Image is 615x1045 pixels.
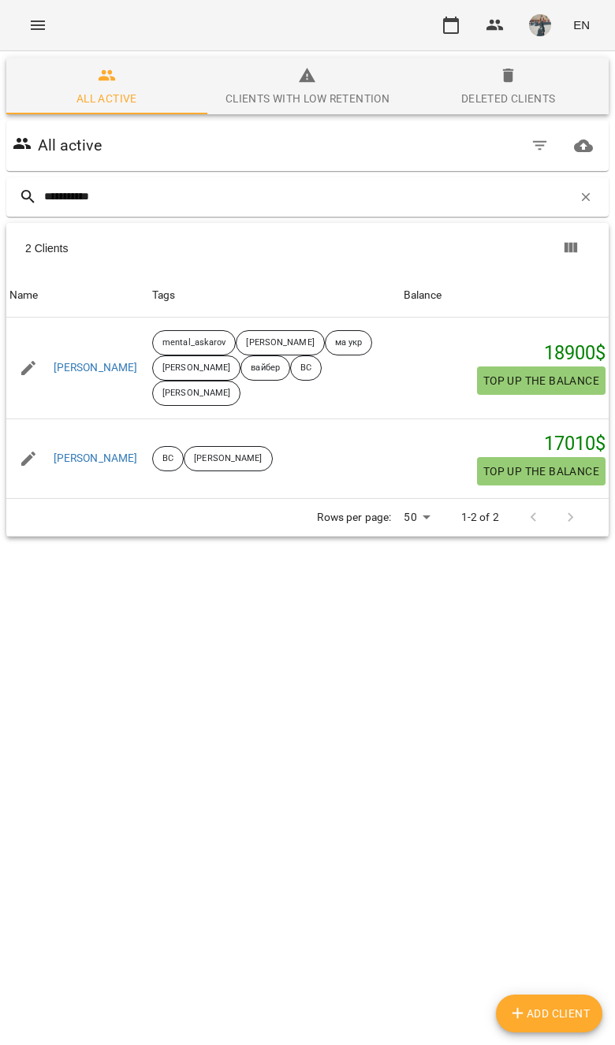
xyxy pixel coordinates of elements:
[404,286,442,305] div: Sort
[152,446,184,471] div: ВС
[19,6,57,44] button: Menu
[9,286,39,305] div: Name
[317,510,391,526] p: Rows per page:
[404,432,606,456] h5: 17010 $
[483,371,599,390] span: Top up the balance
[397,506,435,529] div: 50
[325,330,373,355] div: ма укр
[477,457,606,485] button: Top up the balance
[184,446,272,471] div: [PERSON_NAME]
[300,362,311,375] p: ВС
[162,387,230,400] p: [PERSON_NAME]
[162,452,173,466] p: ВС
[335,337,363,350] p: ма укр
[461,89,556,108] div: Deleted clients
[404,341,606,366] h5: 18900 $
[162,337,225,350] p: mental_askarov
[9,286,39,305] div: Sort
[54,451,138,467] a: [PERSON_NAME]
[162,362,230,375] p: [PERSON_NAME]
[290,355,322,381] div: ВС
[194,452,262,466] p: [PERSON_NAME]
[152,381,240,406] div: [PERSON_NAME]
[25,234,310,262] div: 2 Clients
[461,510,499,526] p: 1-2 of 2
[6,223,609,273] div: Table Toolbar
[152,330,236,355] div: mental_askarov
[54,360,138,376] a: [PERSON_NAME]
[9,286,146,305] span: Name
[240,355,290,381] div: вайбер
[236,330,324,355] div: [PERSON_NAME]
[477,366,606,395] button: Top up the balance
[404,286,442,305] div: Balance
[246,337,314,350] p: [PERSON_NAME]
[552,229,590,267] button: Show columns
[152,355,240,381] div: [PERSON_NAME]
[567,10,596,39] button: EN
[573,17,590,33] span: EN
[225,89,389,108] div: Clients with low retention
[152,286,397,305] div: Tags
[529,14,551,36] img: 1de154b3173ed78b8959c7a2fc753f2d.jpeg
[76,89,137,108] div: All active
[404,286,606,305] span: Balance
[483,462,599,481] span: Top up the balance
[38,133,102,158] h6: All active
[251,362,280,375] p: вайбер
